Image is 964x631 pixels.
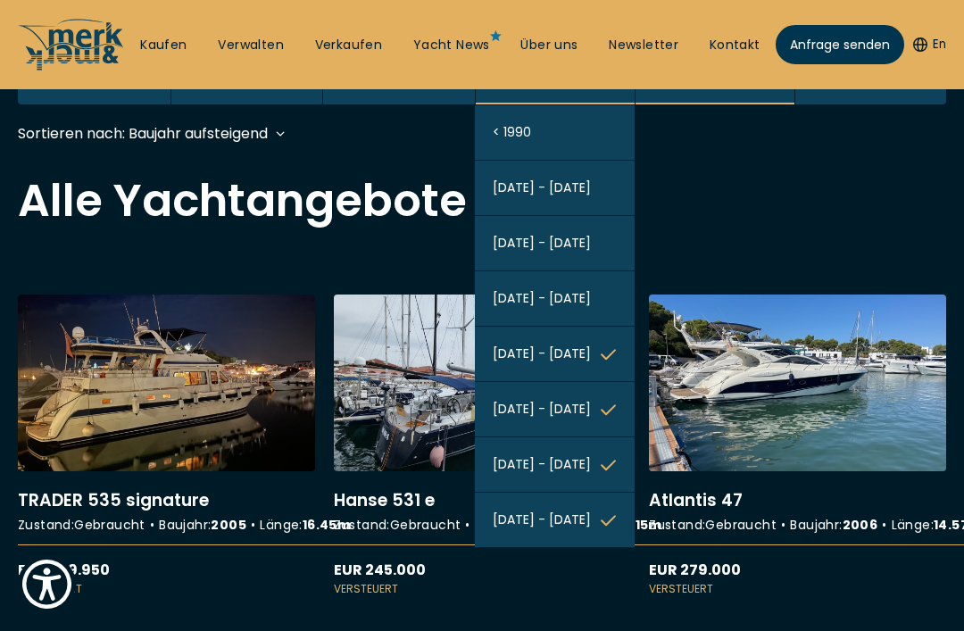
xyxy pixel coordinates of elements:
strong: 16.15 m [618,516,661,534]
span: [DATE] - [DATE] [493,400,591,419]
a: Yacht News [413,37,490,54]
span: [DATE] - [DATE] [493,455,591,474]
a: Über uns [520,37,578,54]
button: [DATE] - [DATE] [475,327,635,382]
div: Sortieren nach: Baujahr aufsteigend [18,122,268,145]
span: [DATE] - [DATE] [493,289,591,308]
button: En [913,36,946,54]
span: [DATE] - [DATE] [493,234,591,253]
button: [DATE] - [DATE] [475,493,635,548]
button: [DATE] - [DATE] [475,382,635,437]
a: More details aboutHanse 531 e [334,295,631,597]
a: More details aboutTRADER 535 signature [18,295,315,597]
span: Anfrage senden [790,36,890,54]
strong: 16.45 m [303,516,351,534]
span: < 1990 [493,123,531,142]
button: [DATE] - [DATE] [475,161,635,216]
span: [DATE] - [DATE] [493,511,591,529]
a: Anfrage senden [776,25,904,64]
span: [DATE] - [DATE] [493,345,591,363]
button: [DATE] - [DATE] [475,271,635,327]
a: Verkaufen [315,37,383,54]
a: Verwalten [218,37,284,54]
h2: Alle Yachtangebote [18,179,946,223]
button: [DATE] - [DATE] [475,216,635,271]
button: [DATE] - [DATE] [475,437,635,493]
a: Kontakt [710,37,760,54]
a: More details aboutAtlantis 47 [649,295,946,597]
a: Newsletter [609,37,678,54]
a: Kaufen [140,37,187,54]
span: [DATE] - [DATE] [493,179,591,197]
button: Show Accessibility Preferences [18,555,76,613]
button: < 1990 [475,105,635,161]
